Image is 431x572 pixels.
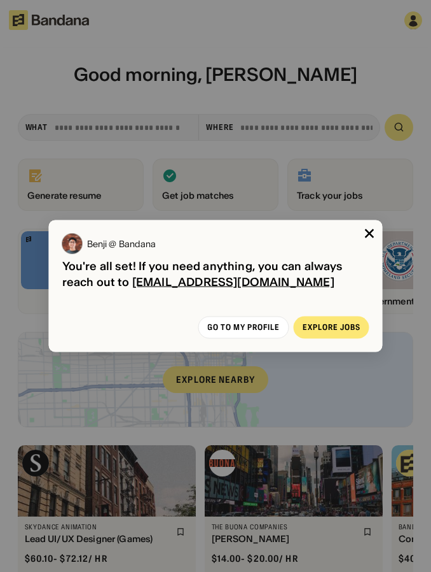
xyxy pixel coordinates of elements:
[303,324,360,331] div: Explore jobs
[62,259,369,290] div: You're all set! If you need anything, you can always reach out to
[62,234,83,254] img: Benji @ Bandana
[207,324,280,331] div: Go to my profile
[87,240,156,248] div: Benji @ Bandana
[132,274,334,289] a: [EMAIL_ADDRESS][DOMAIN_NAME]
